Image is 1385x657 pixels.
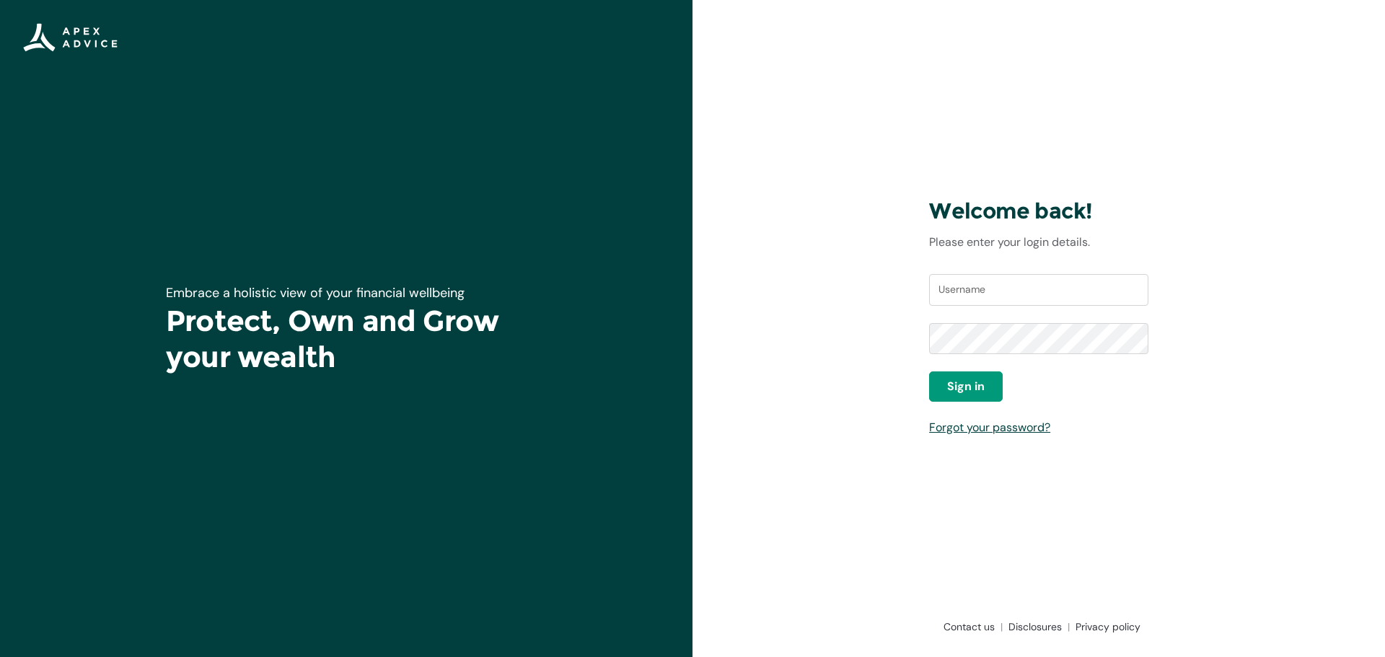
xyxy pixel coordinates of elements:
button: Sign in [929,371,1003,402]
span: Embrace a holistic view of your financial wellbeing [166,284,465,301]
span: Sign in [947,378,985,395]
a: Privacy policy [1070,619,1140,634]
h3: Welcome back! [929,198,1148,225]
a: Forgot your password? [929,420,1050,435]
a: Contact us [938,619,1003,634]
h1: Protect, Own and Grow your wealth [166,303,527,375]
img: Apex Advice Group [23,23,118,52]
p: Please enter your login details. [929,234,1148,251]
a: Disclosures [1003,619,1070,634]
input: Username [929,274,1148,306]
